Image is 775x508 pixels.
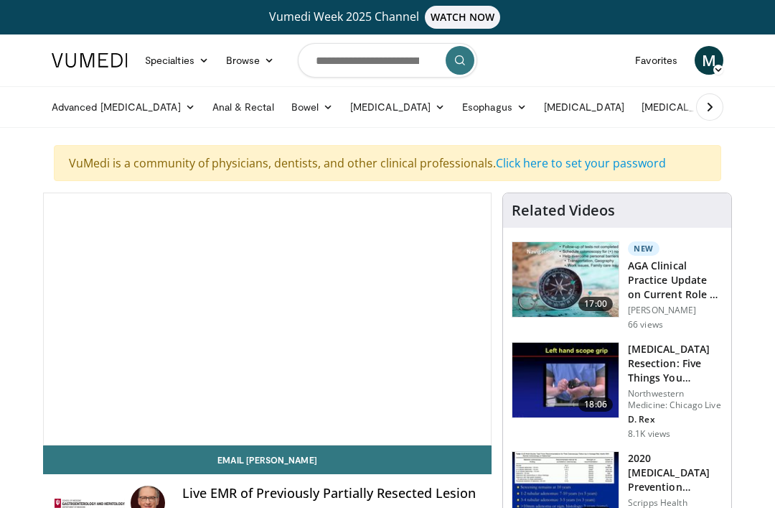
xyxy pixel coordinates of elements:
a: Anal & Rectal [204,93,283,121]
h3: [MEDICAL_DATA] Resection: Five Things You Probably Are Not Doing but Should [628,342,723,385]
a: Email [PERSON_NAME] [43,445,492,474]
p: [PERSON_NAME] [628,305,723,316]
a: Esophagus [454,93,535,121]
img: VuMedi Logo [52,53,128,68]
a: Browse [217,46,283,75]
h3: 2020 [MEDICAL_DATA] Prevention Guidelines: What Are the Task Force Rec… [628,451,723,494]
p: Northwestern Medicine: Chicago Live [628,388,723,411]
div: VuMedi is a community of physicians, dentists, and other clinical professionals. [54,145,721,181]
a: Vumedi Week 2025 ChannelWATCH NOW [43,6,732,29]
p: New [628,241,659,256]
a: Favorites [626,46,686,75]
a: Specialties [136,46,217,75]
h4: Live EMR of Previously Partially Resected Lesion [182,486,480,502]
a: [MEDICAL_DATA] [342,93,454,121]
p: D. Rex [628,414,723,425]
a: [MEDICAL_DATA] [633,93,745,121]
a: Advanced [MEDICAL_DATA] [43,93,204,121]
span: 18:06 [578,397,613,412]
input: Search topics, interventions [298,43,477,78]
a: Bowel [283,93,342,121]
a: 17:00 New AGA Clinical Practice Update on Current Role of Blood Tests for Colo… [PERSON_NAME] 66 ... [512,241,723,331]
p: 66 views [628,319,663,331]
a: 18:06 [MEDICAL_DATA] Resection: Five Things You Probably Are Not Doing but Should Northwestern Me... [512,342,723,440]
h4: Related Videos [512,202,615,219]
img: 9319a17c-ea45-4555-a2c0-30ea7aed39c4.150x105_q85_crop-smart_upscale.jpg [512,242,619,317]
a: [MEDICAL_DATA] [535,93,633,121]
img: 264924ef-8041-41fd-95c4-78b943f1e5b5.150x105_q85_crop-smart_upscale.jpg [512,343,619,417]
a: Click here to set your password [496,155,666,171]
span: 17:00 [578,297,613,311]
p: 8.1K views [628,428,670,440]
h3: AGA Clinical Practice Update on Current Role of Blood Tests for Colo… [628,259,723,302]
a: M [695,46,723,75]
video-js: Video Player [44,193,491,445]
span: WATCH NOW [425,6,501,29]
